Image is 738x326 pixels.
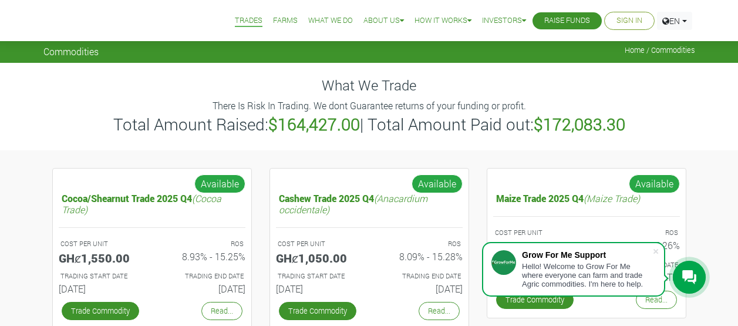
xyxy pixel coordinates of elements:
p: COST PER UNIT [278,239,359,249]
a: How it Works [415,15,471,27]
p: Estimated Trading End Date [380,271,461,281]
a: Trade Commodity [279,302,356,320]
h6: [DATE] [59,283,143,294]
span: Available [412,174,463,193]
a: Read... [201,302,242,320]
h6: 7.41% - 15.26% [595,240,680,251]
h5: Cashew Trade 2025 Q4 [276,190,463,218]
a: Read... [636,291,677,309]
h6: [DATE] [276,283,360,294]
a: Farms [273,15,298,27]
h5: GHȼ750.00 [493,240,578,254]
div: Hello! Welcome to Grow For Me where everyone can farm and trade Agric commodities. I'm here to help. [522,262,652,288]
span: Available [194,174,245,193]
h6: [DATE] [161,283,245,294]
h5: Maize Trade 2025 Q4 [493,190,680,207]
a: Trades [235,15,262,27]
p: Estimated Trading Start Date [60,271,141,281]
i: (Anacardium occidentale) [279,192,427,216]
h3: Total Amount Raised: | Total Amount Paid out: [45,115,693,135]
a: Sign In [616,15,642,27]
a: EN [657,12,692,30]
h6: [DATE] [378,283,463,294]
i: (Maize Trade) [584,192,640,204]
a: Cocoa/Shearnut Trade 2025 Q4(Cocoa Trade) COST PER UNIT GHȼ1,550.00 ROS 8.93% - 15.25% TRADING ST... [59,190,245,299]
b: $172,083.30 [534,113,625,135]
h6: 8.93% - 15.25% [161,251,245,262]
a: Cashew Trade 2025 Q4(Anacardium occidentale) COST PER UNIT GHȼ1,050.00 ROS 8.09% - 15.28% TRADING... [276,190,463,299]
a: What We Do [308,15,353,27]
p: COST PER UNIT [60,239,141,249]
h5: GHȼ1,050.00 [276,251,360,265]
span: Available [629,174,680,193]
h6: 8.09% - 15.28% [378,251,463,262]
p: COST PER UNIT [495,228,576,238]
p: Estimated Trading Start Date [278,271,359,281]
b: $164,427.00 [268,113,360,135]
a: Read... [419,302,460,320]
p: ROS [380,239,461,249]
a: Trade Commodity [62,302,139,320]
i: (Cocoa Trade) [62,192,221,216]
h5: GHȼ1,550.00 [59,251,143,265]
a: Raise Funds [544,15,590,27]
a: Trade Commodity [496,291,574,309]
a: About Us [363,15,404,27]
a: Maize Trade 2025 Q4(Maize Trade) COST PER UNIT GHȼ750.00 ROS 7.41% - 15.26% TRADING START DATE [D... [493,190,680,288]
span: Commodities [43,46,99,57]
p: ROS [597,228,678,238]
h5: Cocoa/Shearnut Trade 2025 Q4 [59,190,245,218]
a: Investors [482,15,526,27]
p: ROS [163,239,244,249]
p: There Is Risk In Trading. We dont Guarantee returns of your funding or profit. [45,99,693,113]
p: Estimated Trading End Date [163,271,244,281]
span: Home / Commodities [625,46,695,55]
h4: What We Trade [43,77,695,94]
div: Grow For Me Support [522,250,652,260]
